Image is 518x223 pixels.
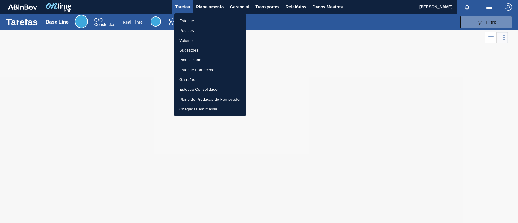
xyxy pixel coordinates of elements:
[179,28,194,33] font: Pedidos
[174,55,246,65] a: Plano Diário
[174,25,246,35] a: Pedidos
[179,48,198,52] font: Sugestões
[174,65,246,75] a: Estoque Fornecedor
[174,16,246,25] a: Estoque
[179,58,201,62] font: Plano Diário
[174,94,246,104] a: Plano de Produção do Fornecedor
[179,87,218,92] font: Estoque Consolidado
[174,75,246,84] a: Garrafas
[174,35,246,45] a: Volume
[174,104,246,114] a: Chegadas em massa
[179,67,216,72] font: Estoque Fornecedor
[174,84,246,94] a: Estoque Consolidado
[179,107,217,111] font: Chegadas em massa
[179,77,195,82] font: Garrafas
[179,19,194,23] font: Estoque
[179,38,193,42] font: Volume
[179,97,241,101] font: Plano de Produção do Fornecedor
[174,45,246,55] a: Sugestões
